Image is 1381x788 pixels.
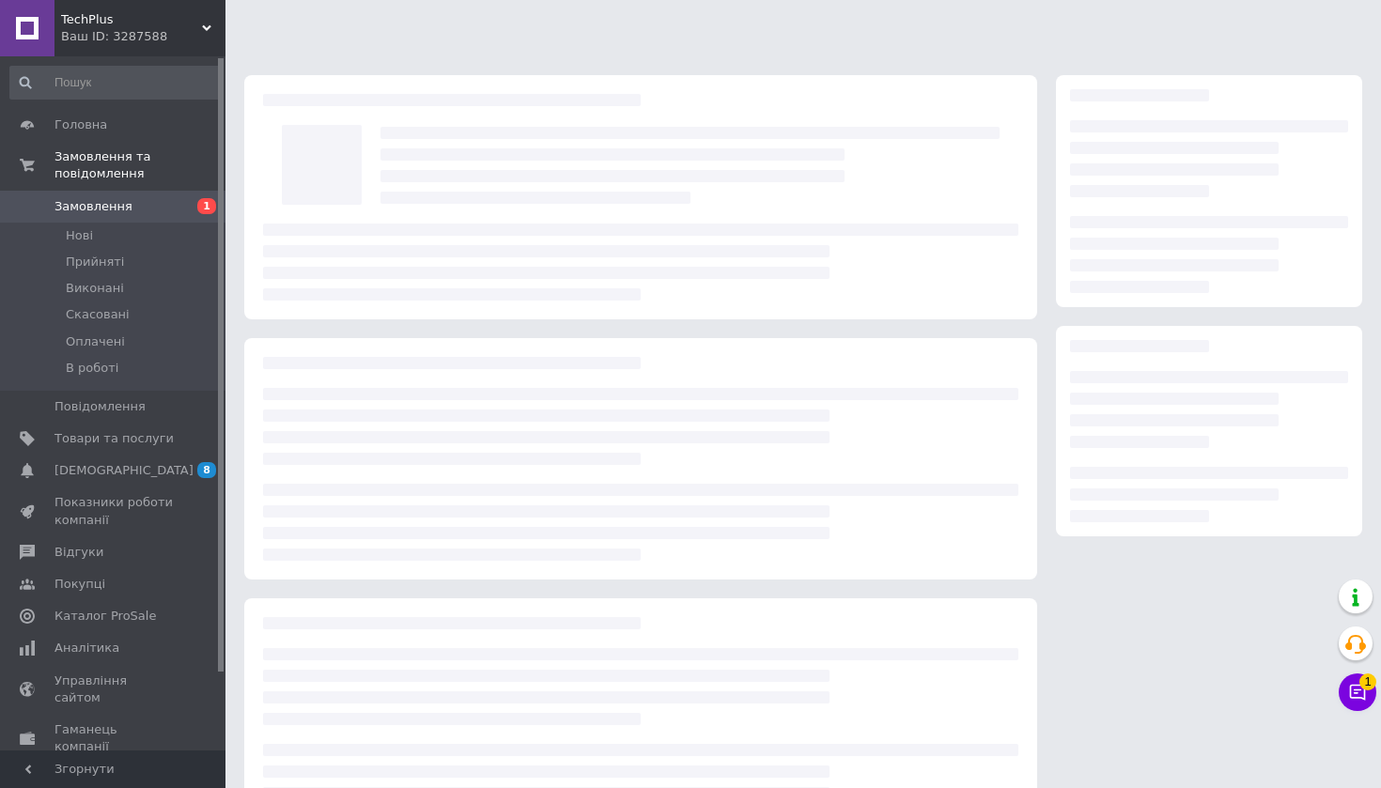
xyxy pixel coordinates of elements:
span: 1 [1359,671,1376,688]
span: TechPlus [61,11,202,28]
input: Пошук [9,66,222,100]
span: Показники роботи компанії [54,494,174,528]
span: Покупці [54,576,105,593]
span: Нові [66,227,93,244]
span: Головна [54,116,107,133]
span: 1 [197,198,216,214]
span: Товари та послуги [54,430,174,447]
span: Каталог ProSale [54,608,156,625]
span: 8 [197,462,216,478]
span: Повідомлення [54,398,146,415]
button: Чат з покупцем1 [1339,673,1376,711]
span: [DEMOGRAPHIC_DATA] [54,462,194,479]
span: Гаманець компанії [54,721,174,755]
span: Скасовані [66,306,130,323]
span: Замовлення [54,198,132,215]
span: Відгуки [54,544,103,561]
span: Управління сайтом [54,672,174,706]
span: Прийняті [66,254,124,270]
span: Оплачені [66,333,125,350]
span: Аналітика [54,640,119,657]
span: Виконані [66,280,124,297]
div: Ваш ID: 3287588 [61,28,225,45]
span: Замовлення та повідомлення [54,148,225,182]
span: В роботі [66,360,118,377]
